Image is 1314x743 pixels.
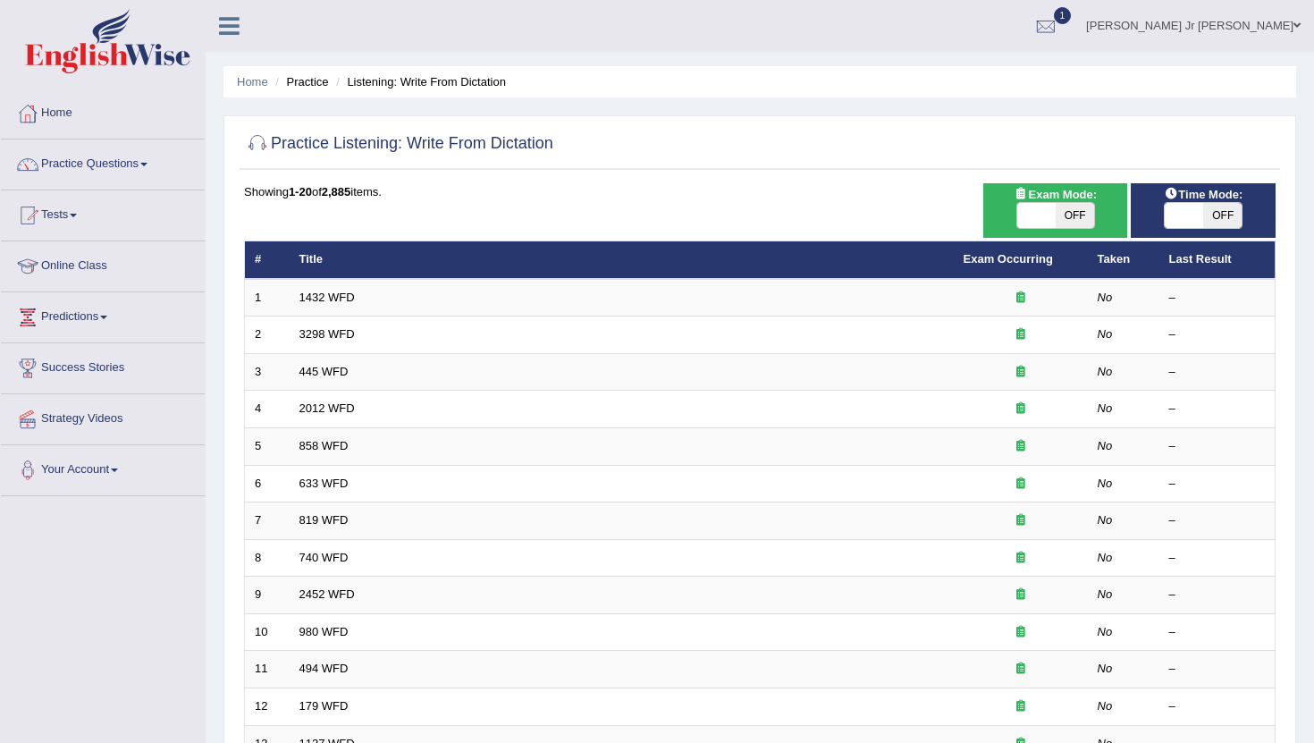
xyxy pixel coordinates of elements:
[290,241,954,279] th: Title
[1098,439,1113,452] em: No
[1169,290,1266,307] div: –
[245,502,290,540] td: 7
[245,241,290,279] th: #
[964,624,1078,641] div: Exam occurring question
[1098,401,1113,415] em: No
[299,365,349,378] a: 445 WFD
[1169,438,1266,455] div: –
[1098,625,1113,638] em: No
[1088,241,1159,279] th: Taken
[1169,698,1266,715] div: –
[1,89,205,133] a: Home
[964,364,1078,381] div: Exam occurring question
[964,550,1078,567] div: Exam occurring question
[245,279,290,317] td: 1
[245,688,290,725] td: 12
[245,391,290,428] td: 4
[964,587,1078,604] div: Exam occurring question
[332,73,506,90] li: Listening: Write From Dictation
[299,625,349,638] a: 980 WFD
[245,651,290,688] td: 11
[1,292,205,337] a: Predictions
[1169,512,1266,529] div: –
[299,291,355,304] a: 1432 WFD
[1169,364,1266,381] div: –
[299,699,349,713] a: 179 WFD
[1,139,205,184] a: Practice Questions
[1,190,205,235] a: Tests
[1007,185,1103,204] span: Exam Mode:
[299,401,355,415] a: 2012 WFD
[1098,587,1113,601] em: No
[1169,587,1266,604] div: –
[1169,401,1266,418] div: –
[245,613,290,651] td: 10
[1169,661,1266,678] div: –
[1098,365,1113,378] em: No
[1098,551,1113,564] em: No
[1098,662,1113,675] em: No
[1098,291,1113,304] em: No
[964,326,1078,343] div: Exam occurring question
[245,539,290,577] td: 8
[299,513,349,527] a: 819 WFD
[983,183,1128,238] div: Show exams occurring in exams
[299,439,349,452] a: 858 WFD
[964,476,1078,493] div: Exam occurring question
[245,353,290,391] td: 3
[1157,185,1250,204] span: Time Mode:
[245,465,290,502] td: 6
[1169,326,1266,343] div: –
[1098,327,1113,341] em: No
[1054,7,1072,24] span: 1
[1098,513,1113,527] em: No
[1098,699,1113,713] em: No
[1169,624,1266,641] div: –
[237,75,268,89] a: Home
[1,445,205,490] a: Your Account
[299,551,349,564] a: 740 WFD
[299,587,355,601] a: 2452 WFD
[299,477,349,490] a: 633 WFD
[1,343,205,388] a: Success Stories
[1203,203,1242,228] span: OFF
[1098,477,1113,490] em: No
[964,438,1078,455] div: Exam occurring question
[244,131,553,157] h2: Practice Listening: Write From Dictation
[244,183,1276,200] div: Showing of items.
[289,185,312,198] b: 1-20
[964,252,1053,266] a: Exam Occurring
[299,327,355,341] a: 3298 WFD
[245,317,290,354] td: 2
[1,241,205,286] a: Online Class
[245,428,290,466] td: 5
[1,394,205,439] a: Strategy Videos
[964,698,1078,715] div: Exam occurring question
[964,401,1078,418] div: Exam occurring question
[964,661,1078,678] div: Exam occurring question
[299,662,349,675] a: 494 WFD
[1169,476,1266,493] div: –
[271,73,328,90] li: Practice
[322,185,351,198] b: 2,885
[1159,241,1276,279] th: Last Result
[964,290,1078,307] div: Exam occurring question
[1169,550,1266,567] div: –
[964,512,1078,529] div: Exam occurring question
[245,577,290,614] td: 9
[1056,203,1094,228] span: OFF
